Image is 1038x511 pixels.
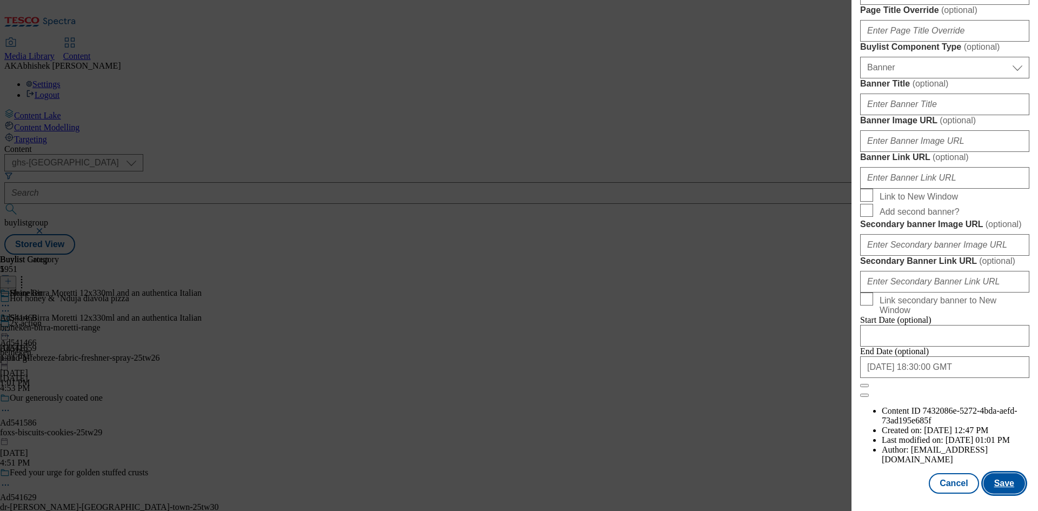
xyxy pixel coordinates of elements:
[929,473,979,494] button: Cancel
[860,384,869,387] button: Close
[880,192,958,202] span: Link to New Window
[986,220,1022,229] span: ( optional )
[882,435,1029,445] li: Last modified on:
[860,325,1029,347] input: Enter Date
[860,130,1029,152] input: Enter Banner Image URL
[860,315,931,324] span: Start Date (optional)
[860,271,1029,293] input: Enter Secondary Banner Link URL
[940,116,976,125] span: ( optional )
[860,20,1029,42] input: Enter Page Title Override
[860,78,1029,89] label: Banner Title
[860,356,1029,378] input: Enter Date
[860,256,1029,267] label: Secondary Banner Link URL
[882,445,988,464] span: [EMAIL_ADDRESS][DOMAIN_NAME]
[860,42,1029,52] label: Buylist Component Type
[924,426,988,435] span: [DATE] 12:47 PM
[860,94,1029,115] input: Enter Banner Title
[979,256,1015,266] span: ( optional )
[882,406,1017,425] span: 7432086e-5272-4bda-aefd-73ad195e685f
[860,347,929,356] span: End Date (optional)
[860,115,1029,126] label: Banner Image URL
[882,426,1029,435] li: Created on:
[860,219,1029,230] label: Secondary banner Image URL
[880,296,1025,315] span: Link secondary banner to New Window
[913,79,949,88] span: ( optional )
[880,207,960,217] span: Add second banner?
[860,152,1029,163] label: Banner Link URL
[860,5,1029,16] label: Page Title Override
[964,42,1000,51] span: ( optional )
[860,234,1029,256] input: Enter Secondary banner Image URL
[933,152,969,162] span: ( optional )
[882,445,1029,464] li: Author:
[941,5,977,15] span: ( optional )
[983,473,1025,494] button: Save
[882,406,1029,426] li: Content ID
[860,167,1029,189] input: Enter Banner Link URL
[946,435,1010,444] span: [DATE] 01:01 PM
